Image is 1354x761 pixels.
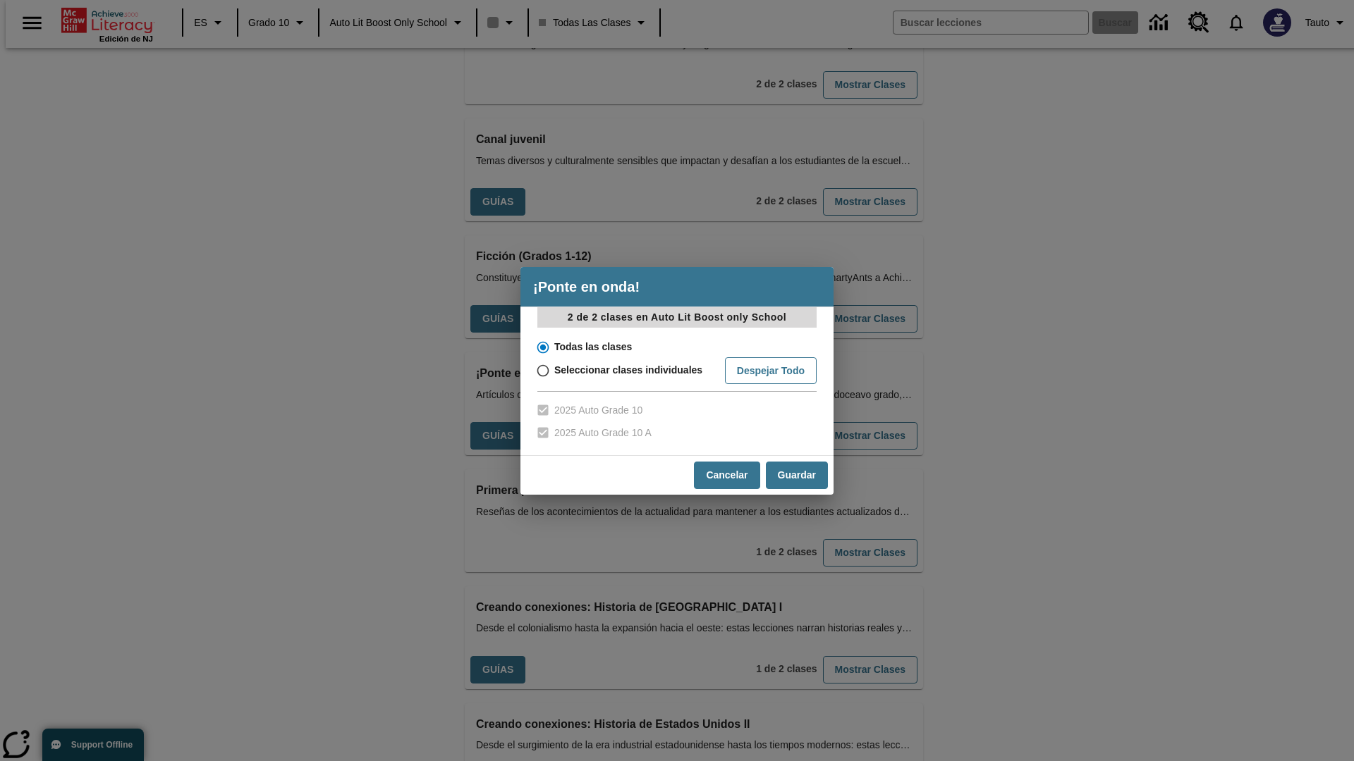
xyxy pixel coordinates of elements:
button: Guardar [766,462,828,489]
span: 2025 Auto Grade 10 A [554,426,652,440]
button: Despejar todo [725,357,817,385]
span: 2025 Auto Grade 10 [554,403,642,418]
button: Cancelar [694,462,760,489]
span: Seleccionar clases individuales [554,363,702,378]
span: Todas las clases [554,340,632,354]
h4: ¡Ponte en onda! [520,267,834,307]
p: 2 de 2 clases en Auto Lit Boost only School [537,307,817,328]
